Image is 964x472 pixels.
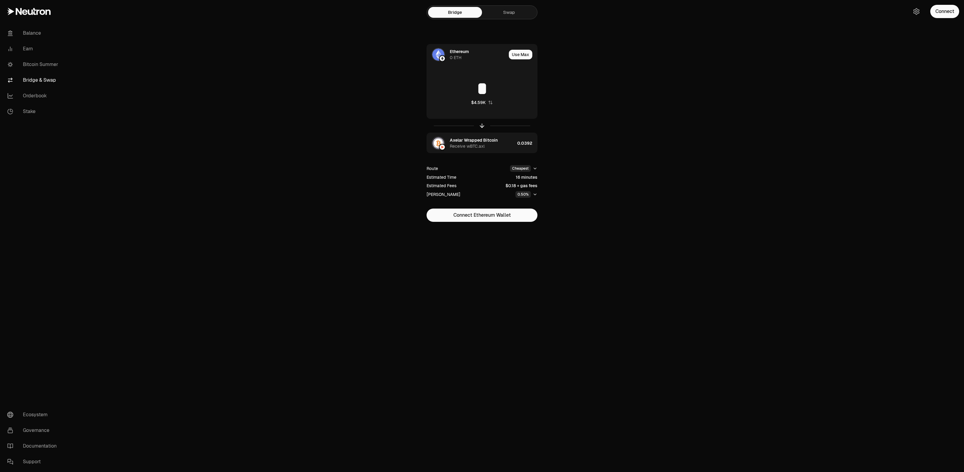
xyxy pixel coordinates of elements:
button: Use Max [509,50,532,59]
a: Documentation [2,438,65,454]
button: Cheapest [510,165,537,172]
img: Neutron Logo [440,144,445,150]
div: $0.18 + gas fees [505,183,537,189]
div: Estimated Time [427,174,456,180]
button: 0.50% [515,191,537,198]
button: $4.59K [471,99,493,105]
div: [PERSON_NAME] [427,191,460,197]
div: ETH LogoEthereum LogoEthereum0 ETH [427,44,506,65]
a: Bridge & Swap [2,72,65,88]
a: Earn [2,41,65,57]
div: $4.59K [471,99,486,105]
div: Axelar Wrapped Bitcoin [450,137,498,143]
button: Connect [930,5,959,18]
div: Receive wBTC.axl [450,143,485,149]
a: Governance [2,423,65,438]
div: wBTC.axl LogoNeutron LogoAxelar Wrapped BitcoinReceive wBTC.axl [427,133,515,153]
div: Cheapest [510,165,531,172]
img: ETH Logo [432,49,444,61]
button: wBTC.axl LogoNeutron LogoAxelar Wrapped BitcoinReceive wBTC.axl0.0392 [427,133,537,153]
a: Balance [2,25,65,41]
div: 0.50% [515,191,531,198]
a: Swap [482,7,536,18]
a: Stake [2,104,65,119]
a: Support [2,454,65,470]
div: Ethereum [450,49,469,55]
div: Route [427,165,438,171]
button: Connect Ethereum Wallet [427,209,537,222]
img: Ethereum Logo [440,56,445,61]
div: 16 minutes [516,174,537,180]
a: Bitcoin Summer [2,57,65,72]
img: wBTC.axl Logo [432,137,444,149]
div: 0.0392 [517,133,537,153]
a: Bridge [428,7,482,18]
a: Ecosystem [2,407,65,423]
div: Estimated Fees [427,183,456,189]
a: Orderbook [2,88,65,104]
div: 0 ETH [450,55,462,61]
